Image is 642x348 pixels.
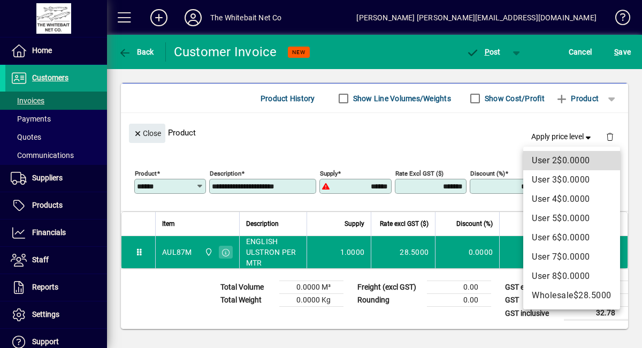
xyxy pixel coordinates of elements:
span: Suppliers [32,173,63,182]
div: [PERSON_NAME] [PERSON_NAME][EMAIL_ADDRESS][DOMAIN_NAME] [356,9,597,26]
span: Support [32,337,59,346]
span: Financials [32,228,66,237]
span: Home [32,46,52,55]
button: Product [550,89,604,108]
span: Products [32,201,63,209]
a: Quotes [5,128,107,146]
span: Description [246,218,279,230]
div: Product [121,113,628,152]
span: Customers [32,73,68,82]
mat-label: Rate excl GST ($) [395,170,444,177]
td: 32.78 [564,307,628,320]
td: 0.00 [427,294,491,307]
button: Delete [597,124,623,149]
span: Staff [32,255,49,264]
label: Show Cost/Profit [483,93,545,104]
mat-label: Description [210,170,241,177]
a: Payments [5,110,107,128]
mat-label: Extend excl GST ($) [546,170,601,177]
span: Reports [32,283,58,291]
button: Apply price level [527,127,598,147]
span: Back [118,48,154,56]
span: ave [614,43,631,60]
span: Cancel [569,43,592,60]
mat-label: Supply [320,170,338,177]
span: NEW [292,49,305,56]
app-page-header-button: Close [126,128,168,138]
span: ENGLISH ULSTRON PER MTR [246,236,301,268]
button: Save [612,42,633,62]
div: Customer Invoice [174,43,277,60]
span: Payments [11,115,51,123]
button: Profile [176,8,210,27]
td: 4.28 [564,294,628,307]
td: 0.00 [427,281,491,294]
button: Close [129,124,165,143]
button: Cancel [566,42,595,62]
a: Knowledge Base [607,2,629,37]
span: 1.0000 [340,247,365,258]
span: Product History [261,90,315,107]
span: Close [133,125,161,142]
span: P [485,48,490,56]
mat-label: Product [135,170,157,177]
td: Total Volume [215,281,279,294]
span: Product [555,90,599,107]
button: Product History [256,89,319,108]
span: Quotes [11,133,41,141]
td: GST inclusive [500,307,564,320]
mat-label: Discount (%) [470,170,505,177]
span: GST ($) [536,218,557,230]
td: GST [500,294,564,307]
td: 0.0000 M³ [279,281,343,294]
span: Supply [345,218,364,230]
td: 0.0000 [435,236,499,268]
a: Staff [5,247,107,274]
a: Home [5,37,107,64]
span: ost [466,48,501,56]
span: Rate excl GST ($) [380,218,429,230]
button: Post [461,42,506,62]
td: 28.50 [564,281,628,294]
div: The Whitebait Net Co [210,9,282,26]
td: Rounding [352,294,427,307]
span: Settings [32,310,59,319]
a: Communications [5,146,107,164]
span: Communications [11,151,74,160]
span: Extend excl GST ($) [570,212,614,236]
td: GST exclusive [500,281,564,294]
a: Settings [5,301,107,328]
a: Invoices [5,92,107,110]
td: 4.28 [499,236,563,268]
label: Show Line Volumes/Weights [351,93,451,104]
a: Financials [5,220,107,246]
span: Discount (%) [456,218,493,230]
a: Reports [5,274,107,301]
span: Rangiora [202,246,214,258]
button: Add [142,8,176,27]
a: Products [5,192,107,219]
span: S [614,48,618,56]
span: Invoices [11,96,44,105]
a: Suppliers [5,165,107,192]
div: AUL87M [162,247,192,258]
td: Freight (excl GST) [352,281,427,294]
span: Apply price level [531,131,593,142]
button: Back [116,42,157,62]
app-page-header-button: Back [107,42,166,62]
span: Item [162,218,175,230]
td: Total Weight [215,294,279,307]
div: 28.5000 [378,247,429,258]
td: 28.50 [563,236,628,268]
td: 0.0000 Kg [279,294,343,307]
app-page-header-button: Delete [597,132,623,141]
